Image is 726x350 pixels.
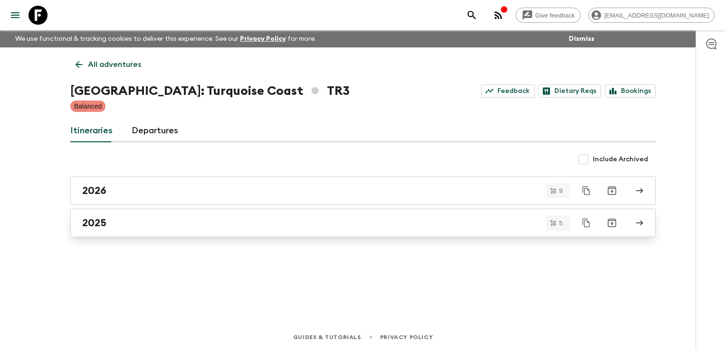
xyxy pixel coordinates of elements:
[578,182,595,199] button: Duplicate
[70,209,656,237] a: 2025
[599,12,714,19] span: [EMAIL_ADDRESS][DOMAIN_NAME]
[605,84,656,98] a: Bookings
[593,155,648,164] span: Include Archived
[462,6,481,25] button: search adventures
[602,181,621,200] button: Archive
[566,32,597,46] button: Dismiss
[240,36,286,42] a: Privacy Policy
[554,188,568,194] span: 9
[82,217,106,229] h2: 2025
[554,220,568,226] span: 5
[538,84,601,98] a: Dietary Reqs
[70,55,146,74] a: All adventures
[380,332,433,342] a: Privacy Policy
[11,30,320,47] p: We use functional & tracking cookies to deliver this experience. See our for more.
[481,84,535,98] a: Feedback
[74,101,102,111] p: Balanced
[516,8,581,23] a: Give feedback
[602,213,621,232] button: Archive
[588,8,715,23] div: [EMAIL_ADDRESS][DOMAIN_NAME]
[70,176,656,205] a: 2026
[88,59,141,70] p: All adventures
[132,120,178,142] a: Departures
[530,12,580,19] span: Give feedback
[6,6,25,25] button: menu
[578,214,595,231] button: Duplicate
[82,184,106,197] h2: 2026
[70,120,113,142] a: Itineraries
[70,82,350,101] h1: [GEOGRAPHIC_DATA]: Turquoise Coast TR3
[293,332,361,342] a: Guides & Tutorials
